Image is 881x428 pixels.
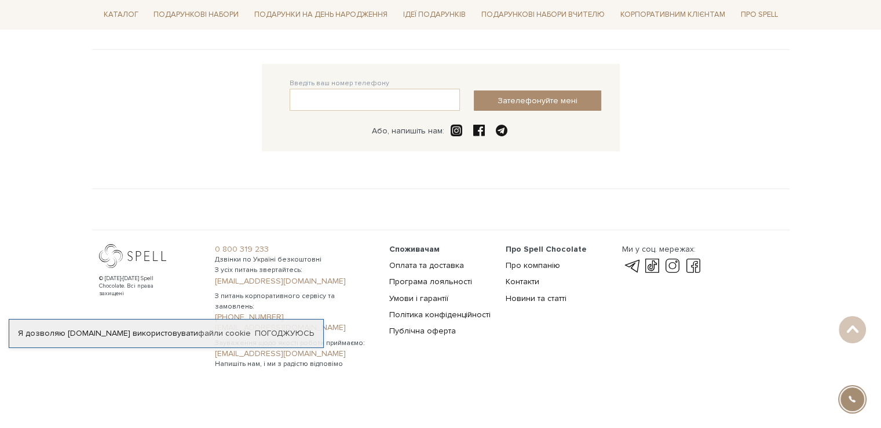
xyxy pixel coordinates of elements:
[683,259,703,273] a: facebook
[474,90,601,111] button: Зателефонуйте мені
[389,244,440,254] span: Споживачам
[506,293,566,303] a: Новини та статті
[99,275,177,298] div: © [DATE]-[DATE] Spell Chocolate. Всі права захищені
[215,255,375,265] span: Дзвінки по Україні безкоштовні
[389,260,464,270] a: Оплата та доставка
[506,244,587,254] span: Про Spell Chocolate
[255,328,314,339] a: Погоджуюсь
[642,259,662,273] a: tik-tok
[622,244,703,255] div: Ми у соц. мережах:
[389,326,456,336] a: Публічна оферта
[215,359,375,369] span: Напишіть нам, і ми з радістю відповімо
[506,277,539,286] a: Контакти
[616,6,730,24] a: Корпоративним клієнтам
[215,244,375,255] a: 0 800 319 233
[149,6,243,24] a: Подарункові набори
[250,6,392,24] a: Подарунки на День народження
[389,293,448,303] a: Умови і гарантії
[477,5,609,24] a: Подарункові набори Вчителю
[9,328,323,339] div: Я дозволяю [DOMAIN_NAME] використовувати
[215,312,375,322] a: [PHONE_NUMBER]
[290,78,389,89] label: Введіть ваш номер телефону
[99,6,143,24] a: Каталог
[198,328,251,338] a: файли cookie
[215,291,375,312] span: З питань корпоративного сервісу та замовлень:
[506,260,560,270] a: Про компанію
[215,276,375,286] a: [EMAIL_ADDRESS][DOMAIN_NAME]
[399,6,470,24] a: Ідеї подарунків
[215,349,375,359] a: [EMAIL_ADDRESS][DOMAIN_NAME]
[663,259,682,273] a: instagram
[622,259,641,273] a: telegram
[372,126,444,136] div: Або, напишіть нам:
[215,265,375,275] span: З усіх питань звертайтесь:
[736,6,782,24] a: Про Spell
[389,277,472,286] a: Програма лояльності
[389,310,491,320] a: Політика конфіденційності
